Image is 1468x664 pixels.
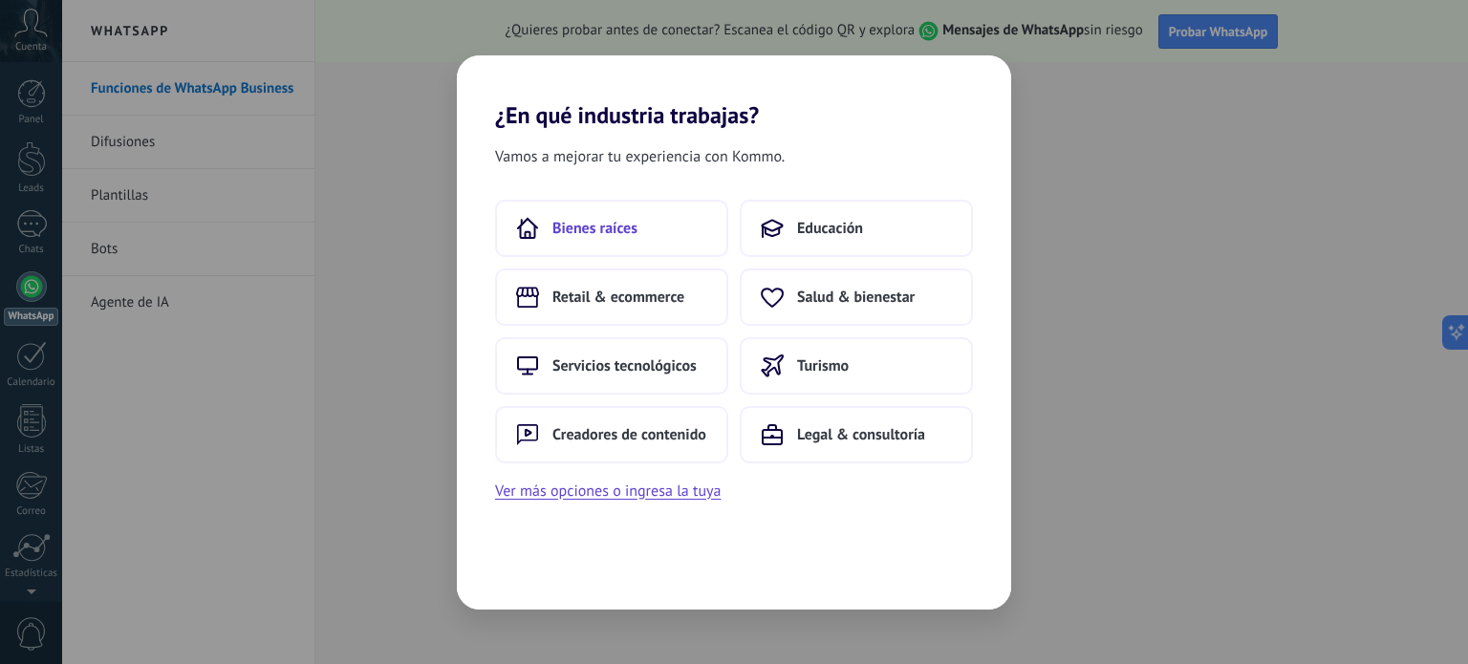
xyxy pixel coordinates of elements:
button: Creadores de contenido [495,406,728,463]
span: Turismo [797,356,849,375]
span: Educación [797,219,863,238]
button: Retail & ecommerce [495,268,728,326]
span: Bienes raíces [552,219,637,238]
button: Legal & consultoría [740,406,973,463]
button: Educación [740,200,973,257]
button: Servicios tecnológicos [495,337,728,395]
span: Servicios tecnológicos [552,356,697,375]
button: Ver más opciones o ingresa la tuya [495,479,721,503]
button: Salud & bienestar [740,268,973,326]
span: Retail & ecommerce [552,288,684,307]
button: Turismo [740,337,973,395]
span: Vamos a mejorar tu experiencia con Kommo. [495,144,785,169]
span: Salud & bienestar [797,288,915,307]
span: Legal & consultoría [797,425,925,444]
h2: ¿En qué industria trabajas? [457,55,1011,129]
button: Bienes raíces [495,200,728,257]
span: Creadores de contenido [552,425,706,444]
